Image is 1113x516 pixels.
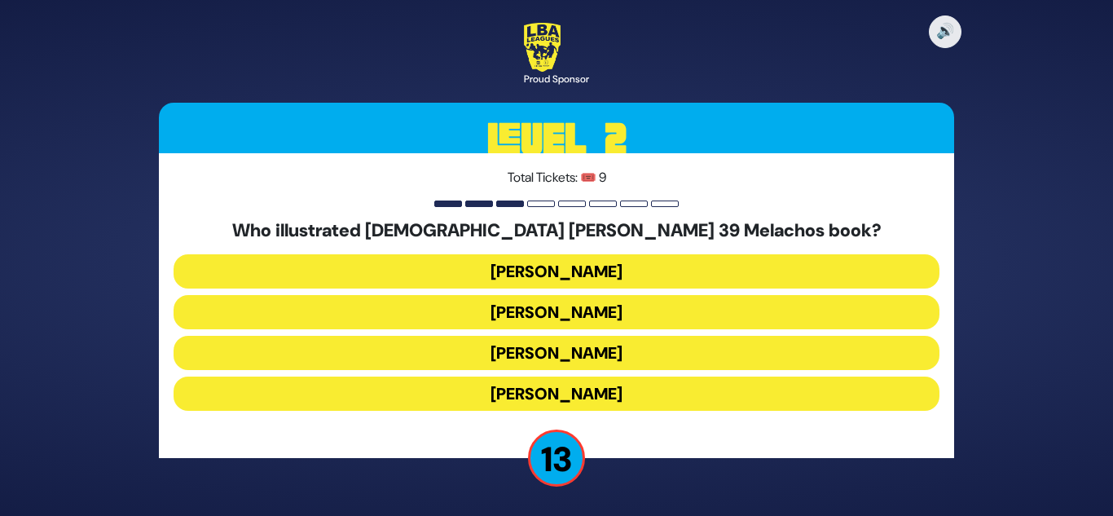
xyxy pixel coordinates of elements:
[174,220,939,241] h5: Who illustrated [DEMOGRAPHIC_DATA] [PERSON_NAME] 39 Melachos book?
[524,23,561,72] img: LBA
[159,103,954,176] h3: Level 2
[524,72,589,86] div: Proud Sponsor
[929,15,961,48] button: 🔊
[174,254,939,289] button: [PERSON_NAME]
[174,168,939,187] p: Total Tickets: 🎟️ 9
[174,295,939,329] button: [PERSON_NAME]
[528,430,585,487] p: 13
[174,336,939,370] button: [PERSON_NAME]
[174,377,939,411] button: [PERSON_NAME]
